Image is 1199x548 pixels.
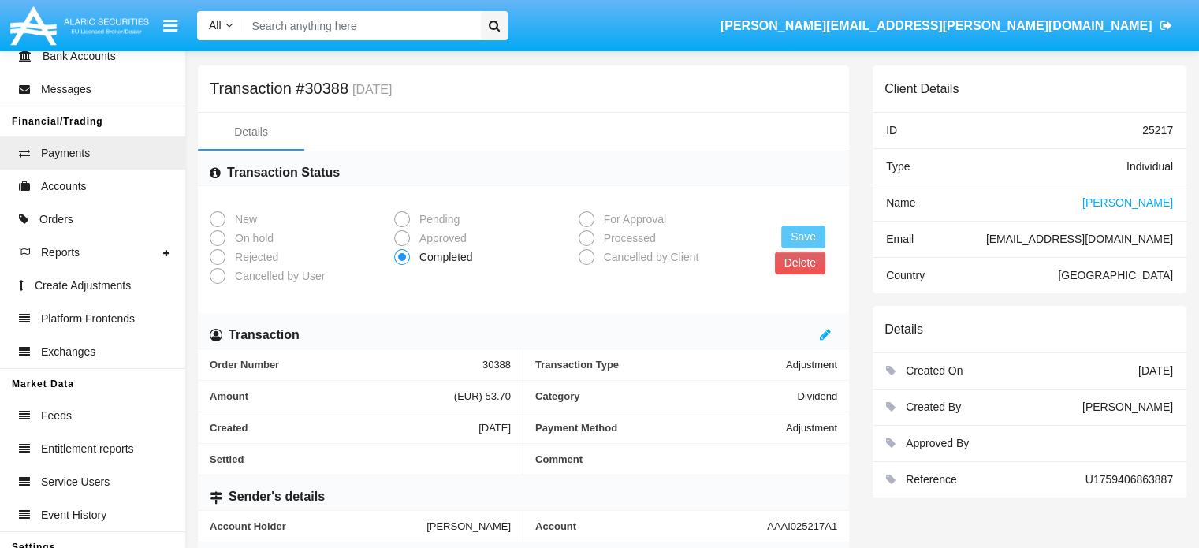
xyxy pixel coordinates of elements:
span: Platform Frontends [41,311,135,327]
span: Account Holder [210,520,426,532]
span: On hold [225,230,277,247]
span: Payment Method [535,422,786,434]
span: [PERSON_NAME][EMAIL_ADDRESS][PERSON_NAME][DOMAIN_NAME] [721,19,1152,32]
span: Settled [210,453,511,465]
span: Reference [906,473,957,486]
h6: Transaction [229,326,300,344]
small: [DATE] [348,84,392,96]
span: Feeds [41,408,72,424]
span: Email [886,233,914,245]
span: Order Number [210,359,482,371]
span: Reports [41,244,80,261]
span: 30388 [482,359,511,371]
span: Cancelled by User [225,268,329,285]
span: All [209,19,222,32]
span: [PERSON_NAME] [1082,196,1173,209]
span: Cancelled by Client [594,249,703,266]
span: [DATE] [478,422,511,434]
span: Event History [41,507,106,524]
span: Exchanges [41,344,95,360]
span: (EUR) 53.70 [454,390,511,402]
img: Logo image [8,2,151,49]
span: Comment [535,453,837,465]
button: Save [781,226,825,248]
h6: Details [884,322,923,337]
span: Processed [594,230,660,247]
span: Transaction Type [535,359,786,371]
div: Details [234,124,268,140]
span: Amount [210,390,454,402]
span: Name [886,196,915,209]
span: Entitlement reports [41,441,134,457]
h6: Sender's details [229,488,325,505]
span: Created On [906,364,963,377]
h5: Transaction #30388 [210,82,392,96]
span: ID [886,124,897,136]
a: [PERSON_NAME][EMAIL_ADDRESS][PERSON_NAME][DOMAIN_NAME] [713,4,1179,48]
span: Category [535,390,797,402]
span: Create Adjustments [35,278,131,294]
h6: Transaction Status [227,164,340,181]
span: [PERSON_NAME] [1082,401,1173,413]
span: For Approval [594,211,670,228]
span: Individual [1126,160,1173,173]
span: Messages [41,81,91,98]
span: Service Users [41,474,110,490]
a: All [197,17,244,34]
span: Accounts [41,178,87,195]
span: AAAI025217A1 [767,520,837,532]
span: [PERSON_NAME] [426,520,511,532]
span: New [225,211,261,228]
span: Payments [41,145,90,162]
span: [DATE] [1138,364,1173,377]
span: Created [210,422,478,434]
span: 25217 [1142,124,1173,136]
h6: Client Details [884,81,959,96]
button: Delete [775,252,825,274]
span: [EMAIL_ADDRESS][DOMAIN_NAME] [986,233,1173,245]
span: Adjustment [786,422,837,434]
input: Search [244,11,475,40]
span: Type [886,160,910,173]
span: Rejected [225,249,282,266]
span: Created By [906,401,961,413]
span: Adjustment [786,359,837,371]
span: U1759406863887 [1085,473,1173,486]
span: Bank Accounts [43,48,116,65]
span: Pending [410,211,464,228]
span: Account [535,520,767,532]
span: Orders [39,211,73,228]
span: Country [886,269,925,281]
span: Dividend [797,390,837,402]
span: [GEOGRAPHIC_DATA] [1058,269,1173,281]
span: Approved By [906,437,969,449]
span: Completed [410,249,477,266]
span: Approved [410,230,471,247]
